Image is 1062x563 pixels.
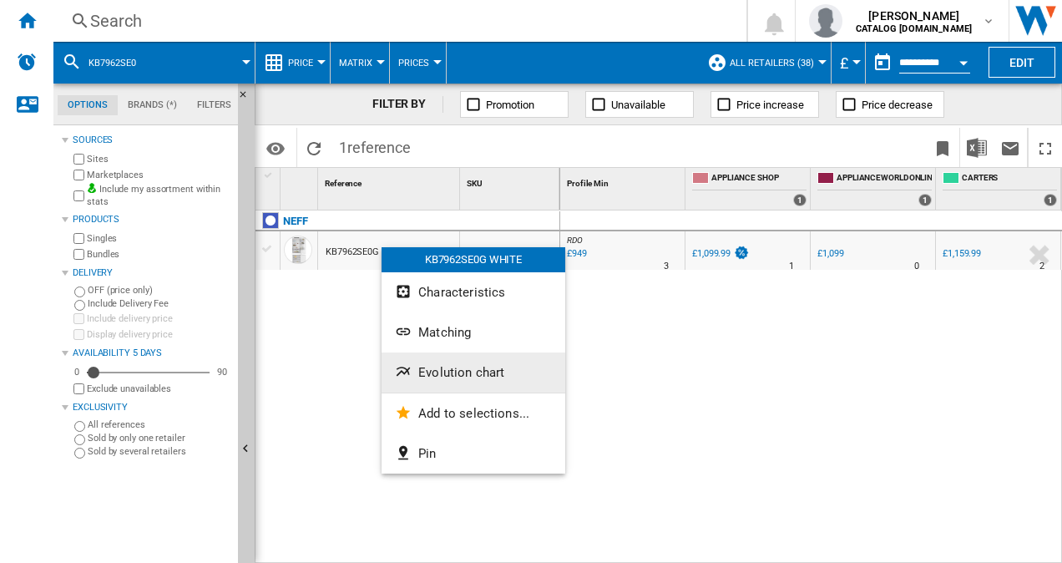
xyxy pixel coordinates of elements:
[382,272,565,312] button: Characteristics
[418,406,529,421] span: Add to selections...
[418,446,436,461] span: Pin
[382,312,565,353] button: Matching
[382,353,565,393] button: Evolution chart
[382,247,565,272] div: KB7962SE0G WHITE
[418,365,504,380] span: Evolution chart
[382,434,565,474] button: Pin...
[382,393,565,434] button: Add to selections...
[418,325,471,340] span: Matching
[418,285,505,300] span: Characteristics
